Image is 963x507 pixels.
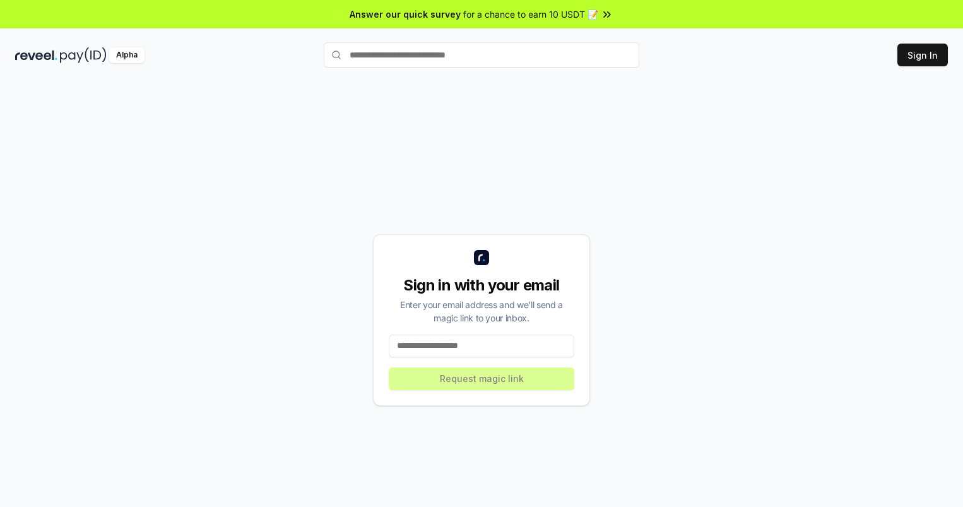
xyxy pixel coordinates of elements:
span: for a chance to earn 10 USDT 📝 [463,8,598,21]
div: Alpha [109,47,145,63]
div: Enter your email address and we’ll send a magic link to your inbox. [389,298,574,325]
img: pay_id [60,47,107,63]
span: Answer our quick survey [350,8,461,21]
button: Sign In [897,44,948,66]
img: reveel_dark [15,47,57,63]
div: Sign in with your email [389,275,574,295]
img: logo_small [474,250,489,265]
